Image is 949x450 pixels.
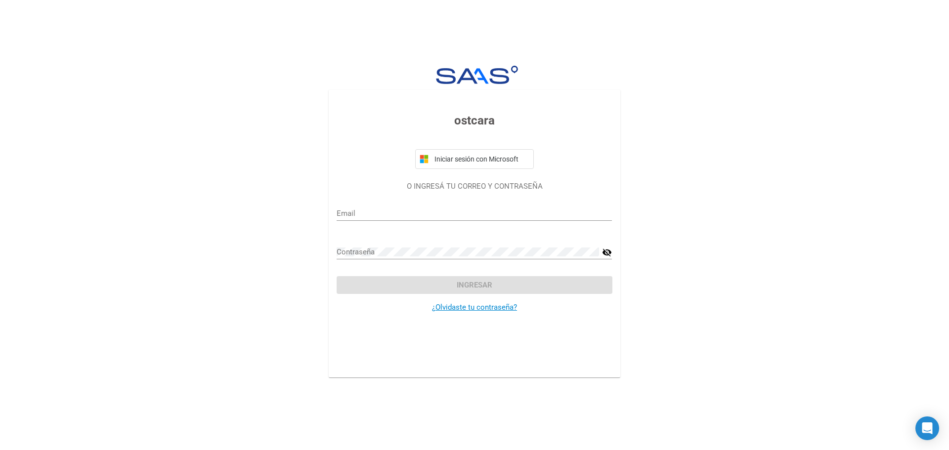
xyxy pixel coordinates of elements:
[337,112,612,129] h3: ostcara
[432,303,517,312] a: ¿Olvidaste tu contraseña?
[915,416,939,440] div: Open Intercom Messenger
[415,149,534,169] button: Iniciar sesión con Microsoft
[337,181,612,192] p: O INGRESÁ TU CORREO Y CONTRASEÑA
[337,276,612,294] button: Ingresar
[432,155,529,163] span: Iniciar sesión con Microsoft
[457,281,492,289] span: Ingresar
[602,246,612,258] mat-icon: visibility_off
